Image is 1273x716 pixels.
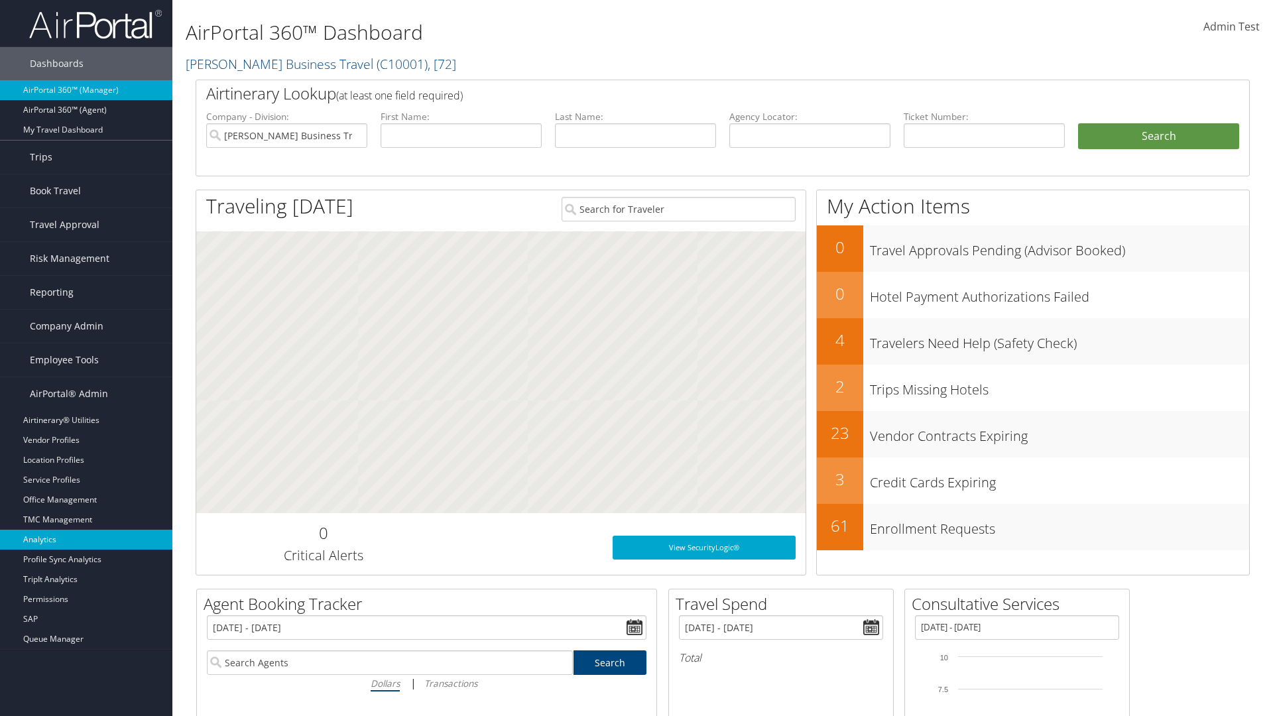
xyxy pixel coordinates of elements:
[1203,19,1260,34] span: Admin Test
[817,282,863,305] h2: 0
[940,654,948,662] tspan: 10
[30,141,52,174] span: Trips
[817,192,1249,220] h1: My Action Items
[555,110,716,123] label: Last Name:
[817,225,1249,272] a: 0Travel Approvals Pending (Advisor Booked)
[562,197,796,221] input: Search for Traveler
[870,235,1249,260] h3: Travel Approvals Pending (Advisor Booked)
[30,343,99,377] span: Employee Tools
[1078,123,1239,150] button: Search
[29,9,162,40] img: airportal-logo.png
[206,522,440,544] h2: 0
[870,420,1249,446] h3: Vendor Contracts Expiring
[817,514,863,537] h2: 61
[30,310,103,343] span: Company Admin
[817,272,1249,318] a: 0Hotel Payment Authorizations Failed
[904,110,1065,123] label: Ticket Number:
[679,650,883,665] h6: Total
[1203,7,1260,48] a: Admin Test
[206,546,440,565] h3: Critical Alerts
[371,677,400,689] i: Dollars
[870,328,1249,353] h3: Travelers Need Help (Safety Check)
[574,650,647,675] a: Search
[424,677,477,689] i: Transactions
[870,513,1249,538] h3: Enrollment Requests
[817,375,863,398] h2: 2
[912,593,1129,615] h2: Consultative Services
[613,536,796,560] a: View SecurityLogic®
[817,329,863,351] h2: 4
[30,174,81,208] span: Book Travel
[381,110,542,123] label: First Name:
[870,281,1249,306] h3: Hotel Payment Authorizations Failed
[817,236,863,259] h2: 0
[817,422,863,444] h2: 23
[207,675,646,691] div: |
[870,374,1249,399] h3: Trips Missing Hotels
[30,377,108,410] span: AirPortal® Admin
[870,467,1249,492] h3: Credit Cards Expiring
[336,88,463,103] span: (at least one field required)
[676,593,893,615] h2: Travel Spend
[30,208,99,241] span: Travel Approval
[186,19,902,46] h1: AirPortal 360™ Dashboard
[207,650,573,675] input: Search Agents
[817,504,1249,550] a: 61Enrollment Requests
[817,411,1249,457] a: 23Vendor Contracts Expiring
[817,318,1249,365] a: 4Travelers Need Help (Safety Check)
[206,192,353,220] h1: Traveling [DATE]
[729,110,890,123] label: Agency Locator:
[30,242,109,275] span: Risk Management
[428,55,456,73] span: , [ 72 ]
[206,110,367,123] label: Company - Division:
[186,55,456,73] a: [PERSON_NAME] Business Travel
[206,82,1152,105] h2: Airtinerary Lookup
[817,365,1249,411] a: 2Trips Missing Hotels
[30,276,74,309] span: Reporting
[30,47,84,80] span: Dashboards
[817,468,863,491] h2: 3
[938,686,948,693] tspan: 7.5
[377,55,428,73] span: ( C10001 )
[204,593,656,615] h2: Agent Booking Tracker
[817,457,1249,504] a: 3Credit Cards Expiring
